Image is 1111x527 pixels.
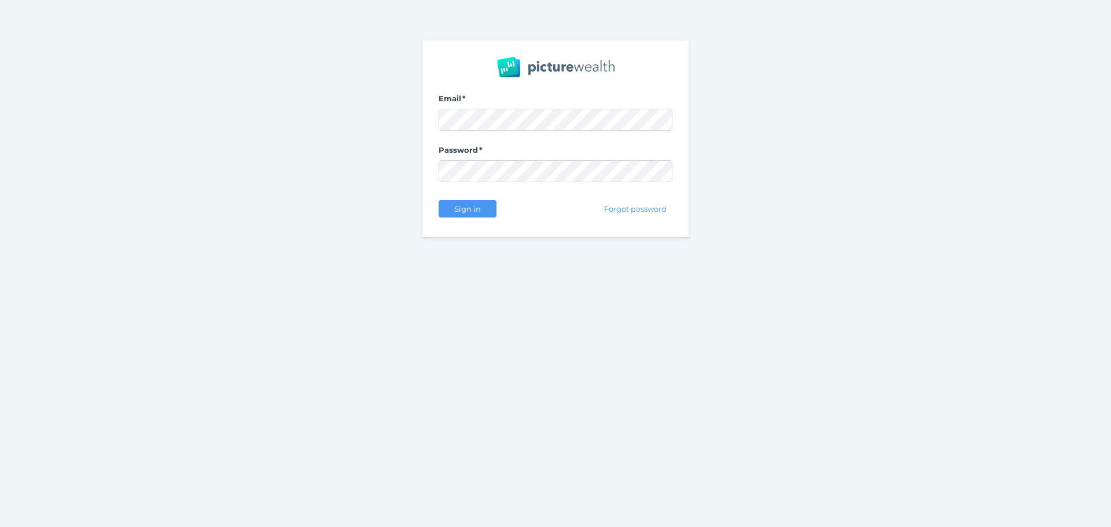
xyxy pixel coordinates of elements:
img: PW [497,57,615,78]
button: Forgot password [599,200,672,218]
span: Forgot password [599,204,672,213]
span: Sign in [449,204,485,213]
label: Email [439,94,672,109]
label: Password [439,145,672,160]
button: Sign in [439,200,496,218]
